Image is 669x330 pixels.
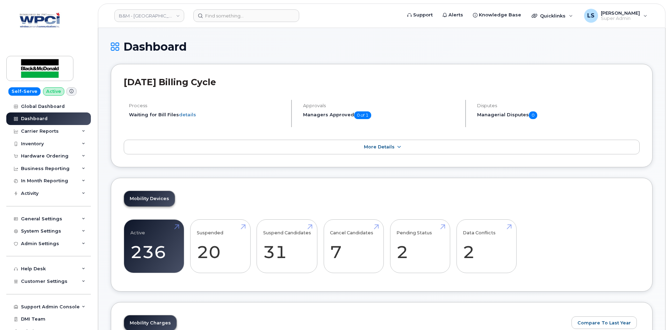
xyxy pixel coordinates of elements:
[263,223,311,269] a: Suspend Candidates 31
[197,223,244,269] a: Suspended 20
[571,316,637,329] button: Compare To Last Year
[477,103,640,108] h4: Disputes
[477,111,640,119] h5: Managerial Disputes
[124,191,175,206] a: Mobility Devices
[396,223,444,269] a: Pending Status 2
[463,223,510,269] a: Data Conflicts 2
[303,111,459,119] h5: Managers Approved
[111,41,653,53] h1: Dashboard
[364,144,395,149] span: More Details
[130,223,178,269] a: Active 236
[124,77,640,87] h2: [DATE] Billing Cycle
[129,103,285,108] h4: Process
[303,103,459,108] h4: Approvals
[577,320,631,326] span: Compare To Last Year
[330,223,377,269] a: Cancel Candidates 7
[179,112,196,117] a: details
[129,111,285,118] li: Waiting for Bill Files
[354,111,371,119] span: 0 of 1
[529,111,537,119] span: 0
